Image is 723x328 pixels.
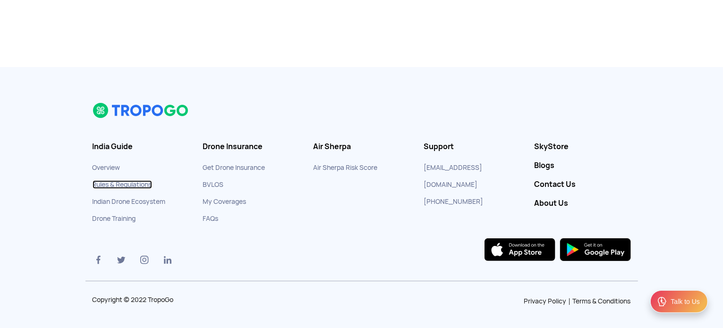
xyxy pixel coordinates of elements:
a: Air Sherpa Risk Score [314,163,378,172]
img: ic_Support.svg [656,296,668,307]
h3: India Guide [93,142,189,151]
a: [PHONE_NUMBER] [424,197,484,206]
a: Indian Drone Ecosystem [93,197,166,206]
a: BVLOS [203,180,224,189]
a: Overview [93,163,120,172]
a: [EMAIL_ADDRESS][DOMAIN_NAME] [424,163,483,189]
a: Terms & Conditions [573,297,631,305]
a: My Coverages [203,197,247,206]
img: playstore [560,238,631,261]
a: SkyStore [535,142,631,151]
img: facebook [93,254,104,266]
a: Contact Us [535,180,631,189]
a: Drone Training [93,214,136,223]
img: twitter [116,254,127,266]
img: linkedin [162,254,173,266]
a: Rules & Regulations [93,180,152,189]
img: logo [93,102,189,118]
h3: Drone Insurance [203,142,299,151]
a: Privacy Policy [524,297,566,305]
p: Copyright © 2022 TropoGo [93,296,217,303]
a: Blogs [535,161,631,170]
a: About Us [535,199,631,208]
a: FAQs [203,214,219,223]
div: Talk to Us [671,297,700,306]
h3: Air Sherpa [314,142,410,151]
h3: Support [424,142,520,151]
a: Get Drone Insurance [203,163,265,172]
img: instagram [139,254,150,266]
img: ios [485,238,555,261]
